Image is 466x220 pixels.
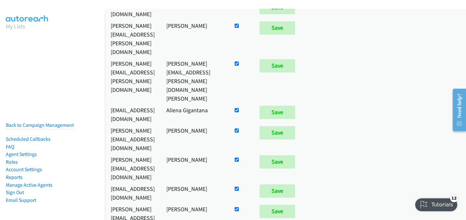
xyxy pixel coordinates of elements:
[260,126,295,139] input: Save
[6,151,37,157] a: Agent Settings
[6,197,36,203] a: Email Support
[6,189,24,195] a: Sign Out
[105,58,161,104] td: [PERSON_NAME][EMAIL_ADDRESS][PERSON_NAME][DOMAIN_NAME]
[105,183,161,203] td: [EMAIL_ADDRESS][DOMAIN_NAME]
[260,205,295,218] input: Save
[260,106,295,119] input: Save
[411,192,461,215] iframe: Checklist
[448,84,466,136] iframe: Resource Center
[6,166,42,172] a: Account Settings
[161,125,227,154] td: [PERSON_NAME]
[105,20,161,58] td: [PERSON_NAME][EMAIL_ADDRESS][PERSON_NAME][DOMAIN_NAME]
[161,58,227,104] td: [PERSON_NAME][EMAIL_ADDRESS][PERSON_NAME][DOMAIN_NAME] [PERSON_NAME]
[260,184,295,197] input: Save
[6,174,23,180] a: Reports
[161,104,227,125] td: Aliena Gigantana
[6,144,14,150] a: FAQ
[6,182,52,188] a: Manage Active Agents
[6,23,25,30] a: My Lists
[6,136,50,142] a: Scheduled Callbacks
[6,122,74,128] a: Back to Campaign Management
[161,20,227,58] td: [PERSON_NAME]
[161,154,227,183] td: [PERSON_NAME]
[105,104,161,125] td: [EMAIL_ADDRESS][DOMAIN_NAME]
[260,21,295,34] input: Save
[260,59,295,72] input: Save
[260,155,295,168] input: Save
[105,154,161,183] td: [PERSON_NAME][EMAIL_ADDRESS][DOMAIN_NAME]
[105,125,161,154] td: [PERSON_NAME][EMAIL_ADDRESS][DOMAIN_NAME]
[6,159,18,165] a: Roles
[161,183,227,203] td: [PERSON_NAME]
